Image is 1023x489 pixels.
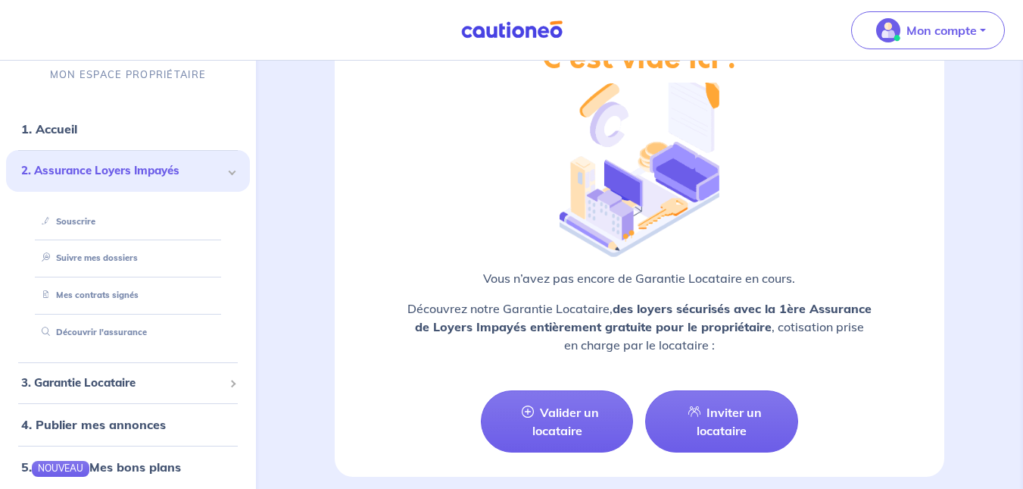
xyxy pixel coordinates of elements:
[371,269,908,287] p: Vous n’avez pas encore de Garantie Locataire en cours.
[36,290,139,300] a: Mes contrats signés
[6,114,250,144] div: 1. Accueil
[542,40,736,77] h2: C'est vide ici !
[36,252,138,263] a: Suivre mes dossiers
[50,67,206,82] p: MON ESPACE PROPRIÉTAIRE
[36,327,147,337] a: Découvrir l'assurance
[851,11,1005,49] button: illu_account_valid_menu.svgMon compte
[21,374,223,391] span: 3. Garantie Locataire
[6,150,250,192] div: 2. Assurance Loyers Impayés
[876,18,900,42] img: illu_account_valid_menu.svg
[560,71,719,257] img: illu_empty_gl.png
[906,21,977,39] p: Mon compte
[6,452,250,482] div: 5.NOUVEAUMes bons plans
[24,283,232,308] div: Mes contrats signés
[481,390,634,453] a: Valider un locataire
[371,299,908,354] p: Découvrez notre Garantie Locataire, , cotisation prise en charge par le locataire :
[455,20,569,39] img: Cautioneo
[21,121,77,136] a: 1. Accueil
[6,368,250,397] div: 3. Garantie Locataire
[21,459,181,475] a: 5.NOUVEAUMes bons plans
[415,301,872,334] strong: des loyers sécurisés avec la 1ère Assurance de Loyers Impayés entièrement gratuite pour le propri...
[6,409,250,440] div: 4. Publier mes annonces
[36,215,95,226] a: Souscrire
[645,390,798,453] a: Inviter un locataire
[21,417,166,432] a: 4. Publier mes annonces
[24,320,232,345] div: Découvrir l'assurance
[24,246,232,271] div: Suivre mes dossiers
[21,162,223,180] span: 2. Assurance Loyers Impayés
[24,208,232,234] div: Souscrire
